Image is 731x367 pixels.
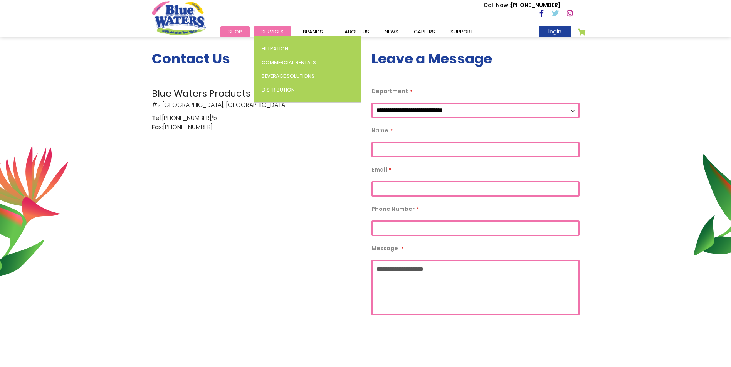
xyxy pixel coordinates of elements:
[539,26,571,37] a: login
[484,1,560,9] p: [PHONE_NUMBER]
[152,1,206,35] a: store logo
[371,244,398,252] span: Message
[262,45,288,52] span: Filtration
[152,113,360,132] p: [PHONE_NUMBER]/5 [PHONE_NUMBER]
[484,1,511,9] span: Call Now :
[406,26,443,37] a: careers
[152,123,163,132] span: Fax:
[371,205,415,213] span: Phone Number
[303,28,323,35] span: Brands
[262,72,314,80] span: Beverage Solutions
[443,26,481,37] a: support
[152,87,360,100] span: Blue Waters Products Limited
[371,87,408,95] span: Department
[152,113,162,123] span: Tel:
[371,127,388,134] span: Name
[337,26,377,37] a: about us
[152,87,360,110] p: #2 [GEOGRAPHIC_DATA], [GEOGRAPHIC_DATA]
[262,59,316,66] span: Commercial Rentals
[371,323,489,353] iframe: reCAPTCHA
[371,166,387,173] span: Email
[261,28,284,35] span: Services
[377,26,406,37] a: News
[371,50,580,67] h3: Leave a Message
[228,28,242,35] span: Shop
[262,86,295,93] span: Distribution
[152,50,360,67] h3: Contact Us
